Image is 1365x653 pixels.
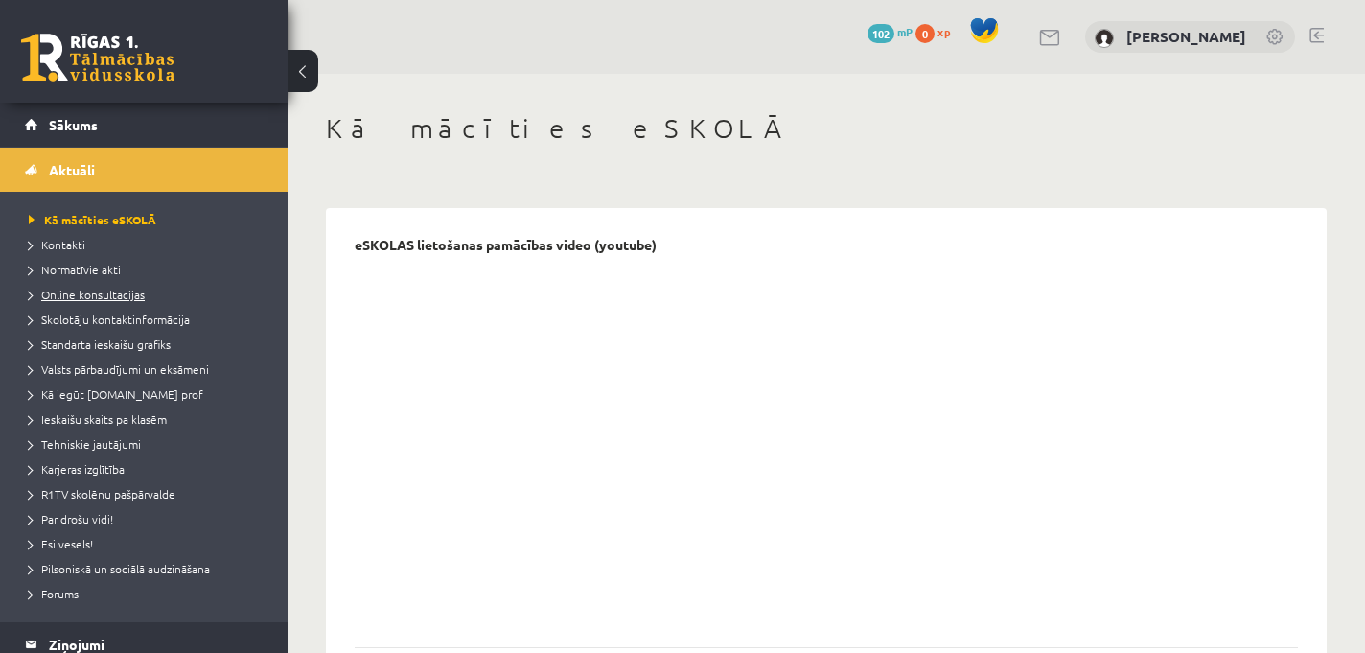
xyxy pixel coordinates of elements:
[29,385,268,403] a: Kā iegūt [DOMAIN_NAME] prof
[29,212,156,227] span: Kā mācīties eSKOLĀ
[29,410,268,428] a: Ieskaišu skaits pa klasēm
[29,237,85,252] span: Kontakti
[29,311,268,328] a: Skolotāju kontaktinformācija
[1126,27,1246,46] a: [PERSON_NAME]
[29,536,93,551] span: Esi vesels!
[29,336,268,353] a: Standarta ieskaišu grafiks
[915,24,935,43] span: 0
[21,34,174,82] a: Rīgas 1. Tālmācības vidusskola
[29,286,268,303] a: Online konsultācijas
[29,485,268,502] a: R1TV skolēnu pašpārvalde
[29,561,210,576] span: Pilsoniskā un sociālā audzināšana
[29,460,268,478] a: Karjeras izglītība
[29,337,171,352] span: Standarta ieskaišu grafiks
[49,161,95,178] span: Aktuāli
[29,361,268,378] a: Valsts pārbaudījumi un eksāmeni
[29,236,268,253] a: Kontakti
[29,436,141,452] span: Tehniskie jautājumi
[326,112,1327,145] h1: Kā mācīties eSKOLĀ
[29,361,209,377] span: Valsts pārbaudījumi un eksāmeni
[29,435,268,453] a: Tehniskie jautājumi
[29,261,268,278] a: Normatīvie akti
[1095,29,1114,48] img: Daniels Andrejs Mažis
[868,24,913,39] a: 102 mP
[25,148,264,192] a: Aktuāli
[29,486,175,501] span: R1TV skolēnu pašpārvalde
[355,237,657,253] p: eSKOLAS lietošanas pamācības video (youtube)
[29,461,125,477] span: Karjeras izglītība
[29,262,121,277] span: Normatīvie akti
[29,560,268,577] a: Pilsoniskā un sociālā audzināšana
[25,103,264,147] a: Sākums
[29,211,268,228] a: Kā mācīties eSKOLĀ
[29,510,268,527] a: Par drošu vidi!
[29,411,167,427] span: Ieskaišu skaits pa klasēm
[29,535,268,552] a: Esi vesels!
[29,511,113,526] span: Par drošu vidi!
[49,116,98,133] span: Sākums
[868,24,894,43] span: 102
[29,386,203,402] span: Kā iegūt [DOMAIN_NAME] prof
[29,585,268,602] a: Forums
[937,24,950,39] span: xp
[29,287,145,302] span: Online konsultācijas
[29,586,79,601] span: Forums
[29,312,190,327] span: Skolotāju kontaktinformācija
[897,24,913,39] span: mP
[915,24,960,39] a: 0 xp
